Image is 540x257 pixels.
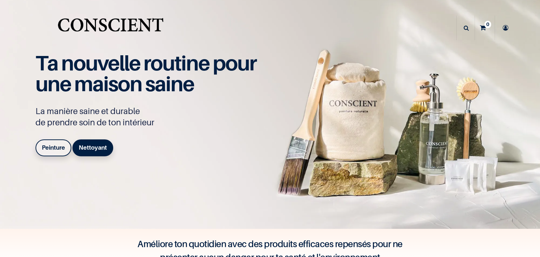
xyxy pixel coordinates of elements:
[42,144,65,151] b: Peinture
[56,14,165,42] a: Logo of Conscient
[36,50,256,96] span: Ta nouvelle routine pour une maison saine
[475,15,495,40] a: 0
[484,21,491,28] sup: 0
[36,106,264,128] p: La manière saine et durable de prendre soin de ton intérieur
[79,144,107,151] b: Nettoyant
[72,139,113,156] a: Nettoyant
[36,139,71,156] a: Peinture
[56,14,165,42] img: Conscient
